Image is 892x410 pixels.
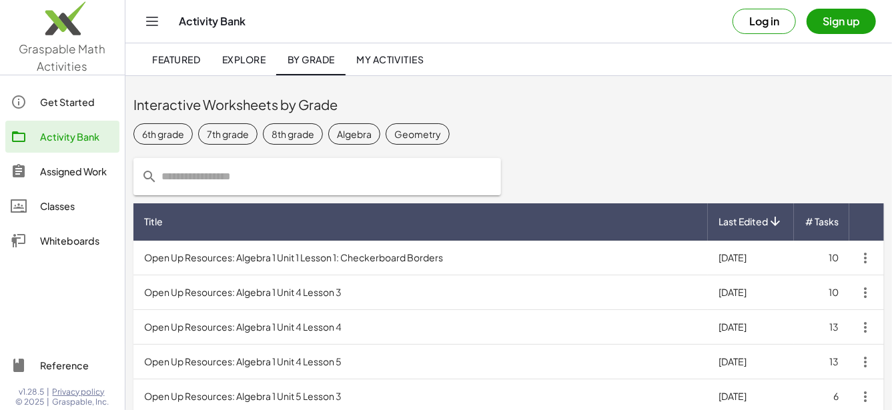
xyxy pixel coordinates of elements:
td: 13 [794,345,849,379]
i: prepended action [141,169,157,185]
span: By Grade [287,53,334,65]
td: 13 [794,310,849,345]
div: Classes [40,198,114,214]
div: Activity Bank [40,129,114,145]
span: Title [144,215,163,229]
a: Activity Bank [5,121,119,153]
td: Open Up Resources: Algebra 1 Unit 4 Lesson 3 [133,275,708,310]
span: # Tasks [805,215,839,229]
td: [DATE] [708,275,794,310]
span: v1.28.5 [19,387,45,397]
span: | [47,397,50,407]
div: Get Started [40,94,114,110]
div: Reference [40,357,114,373]
span: Featured [152,53,200,65]
a: Get Started [5,86,119,118]
td: Open Up Resources: Algebra 1 Unit 1 Lesson 1: Checkerboard Borders [133,241,708,275]
span: | [47,387,50,397]
span: © 2025 [16,397,45,407]
a: Assigned Work [5,155,119,187]
span: Explore [221,53,266,65]
button: Toggle navigation [141,11,163,32]
span: My Activities [356,53,424,65]
td: Open Up Resources: Algebra 1 Unit 4 Lesson 4 [133,310,708,345]
td: 10 [794,241,849,275]
button: Sign up [807,9,876,34]
span: Graspable, Inc. [53,397,109,407]
div: Geometry [394,127,441,141]
span: Graspable Math Activities [19,41,106,73]
button: Log in [733,9,796,34]
div: Whiteboards [40,233,114,249]
a: Privacy policy [53,387,109,397]
a: Whiteboards [5,225,119,257]
div: Algebra [337,127,372,141]
a: Classes [5,190,119,222]
td: Open Up Resources: Algebra 1 Unit 4 Lesson 5 [133,345,708,379]
div: 8th grade [272,127,314,141]
td: [DATE] [708,345,794,379]
span: Last Edited [719,215,768,229]
td: [DATE] [708,310,794,345]
td: [DATE] [708,241,794,275]
div: Assigned Work [40,163,114,179]
div: 7th grade [207,127,249,141]
td: 10 [794,275,849,310]
div: 6th grade [142,127,184,141]
a: Reference [5,349,119,381]
div: Interactive Worksheets by Grade [133,95,884,114]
